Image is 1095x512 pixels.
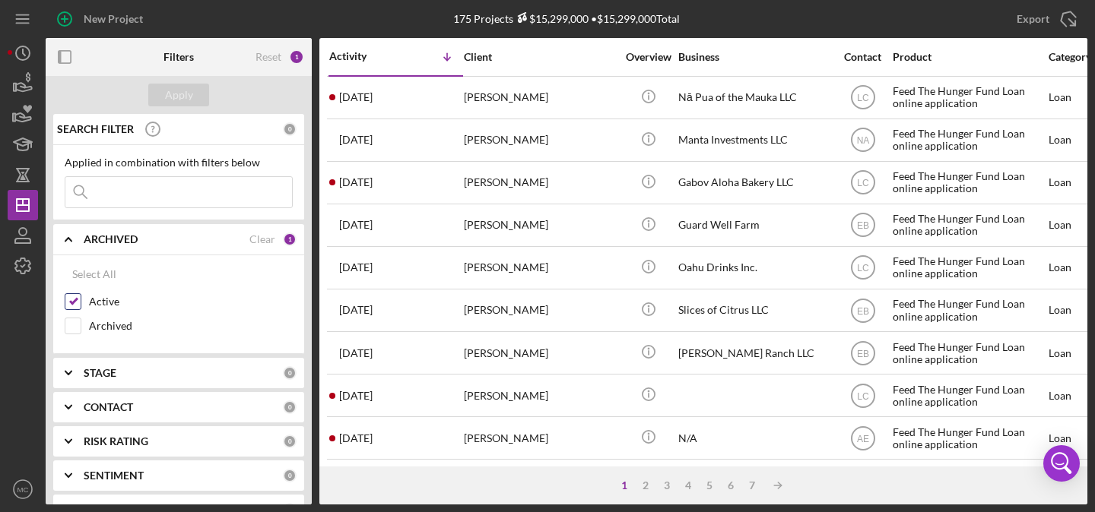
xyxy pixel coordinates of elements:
time: 2025-09-28 23:47 [339,91,373,103]
label: Archived [89,318,293,333]
div: Feed The Hunger Fund Loan online application [893,460,1045,501]
div: Gabov Aloha Bakery LLC [678,163,830,203]
div: Kona Sportfishing LLC DBA Reel Havoc [678,460,830,501]
div: Feed The Hunger Fund Loan online application [893,375,1045,416]
time: 2025-09-24 02:40 [339,304,373,316]
time: 2025-09-24 21:00 [339,261,373,273]
div: 1 [283,232,297,246]
div: 0 [283,400,297,414]
div: Feed The Hunger Fund Loan online application [893,333,1045,373]
div: Applied in combination with filters below [65,156,293,169]
div: Reset [255,51,281,63]
button: Export [1001,4,1087,34]
div: Overview [620,51,677,63]
div: Apply [165,84,193,106]
b: SEARCH FILTER [57,123,134,135]
button: Apply [148,84,209,106]
div: 6 [720,479,741,491]
div: [PERSON_NAME] [464,418,616,458]
div: 175 Projects • $15,299,000 Total [453,12,680,25]
div: [PERSON_NAME] [464,460,616,501]
div: [PERSON_NAME] [464,205,616,245]
div: 0 [283,366,297,380]
button: Select All [65,259,124,289]
text: LC [857,178,869,188]
div: 3 [656,479,678,491]
b: ARCHIVED [84,233,138,245]
div: [PERSON_NAME] [464,163,616,203]
text: EB [856,348,868,359]
div: [PERSON_NAME] [464,77,616,118]
div: Open Intercom Messenger [1043,445,1080,482]
time: 2025-09-23 02:01 [339,390,373,402]
div: Business [678,51,830,63]
div: Oahu Drinks Inc. [678,248,830,288]
div: [PERSON_NAME] [464,375,616,416]
div: N/A [678,418,830,458]
div: Guard Well Farm [678,205,830,245]
time: 2025-09-25 01:39 [339,219,373,231]
div: 1 [289,49,304,65]
div: Select All [72,259,116,289]
div: Manta Investments LLC [678,120,830,160]
b: RISK RATING [84,435,148,447]
text: MC [17,485,29,494]
div: Feed The Hunger Fund Loan online application [893,205,1045,245]
div: Product [893,51,1045,63]
label: Active [89,294,293,309]
div: 0 [283,469,297,482]
div: $15,299,000 [513,12,589,25]
time: 2025-09-28 15:02 [339,134,373,146]
time: 2025-09-27 02:29 [339,176,373,188]
text: EB [856,305,868,316]
div: Feed The Hunger Fund Loan online application [893,77,1045,118]
div: Feed The Hunger Fund Loan online application [893,418,1045,458]
time: 2025-09-23 00:36 [339,432,373,444]
div: Nā Pua of the Mauka LLC [678,77,830,118]
text: LC [857,93,869,103]
div: Feed The Hunger Fund Loan online application [893,248,1045,288]
b: CONTACT [84,401,133,413]
text: LC [857,263,869,273]
div: Clear [249,233,275,245]
text: AE [856,433,868,444]
div: 4 [678,479,699,491]
time: 2025-09-24 02:22 [339,347,373,359]
div: 2 [635,479,656,491]
div: Client [464,51,616,63]
div: 1 [614,479,635,491]
div: New Project [84,4,143,34]
div: Slices of Citrus LLC [678,290,830,330]
b: STAGE [84,367,116,379]
div: 0 [283,435,297,448]
b: SENTIMENT [84,469,144,482]
div: [PERSON_NAME] [464,290,616,330]
div: [PERSON_NAME] [464,333,616,373]
text: NA [856,135,869,146]
button: New Project [46,4,158,34]
div: Activity [329,50,396,62]
text: EB [856,220,868,231]
div: 0 [283,122,297,136]
div: 7 [741,479,763,491]
text: LC [857,390,869,401]
div: Feed The Hunger Fund Loan online application [893,120,1045,160]
div: [PERSON_NAME] [464,248,616,288]
b: Filters [163,51,194,63]
div: 5 [699,479,720,491]
div: Export [1017,4,1049,34]
div: Feed The Hunger Fund Loan online application [893,290,1045,330]
button: MC [8,474,38,504]
div: Feed The Hunger Fund Loan online application [893,163,1045,203]
div: [PERSON_NAME] [464,120,616,160]
div: Contact [834,51,891,63]
div: [PERSON_NAME] Ranch LLC [678,333,830,373]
